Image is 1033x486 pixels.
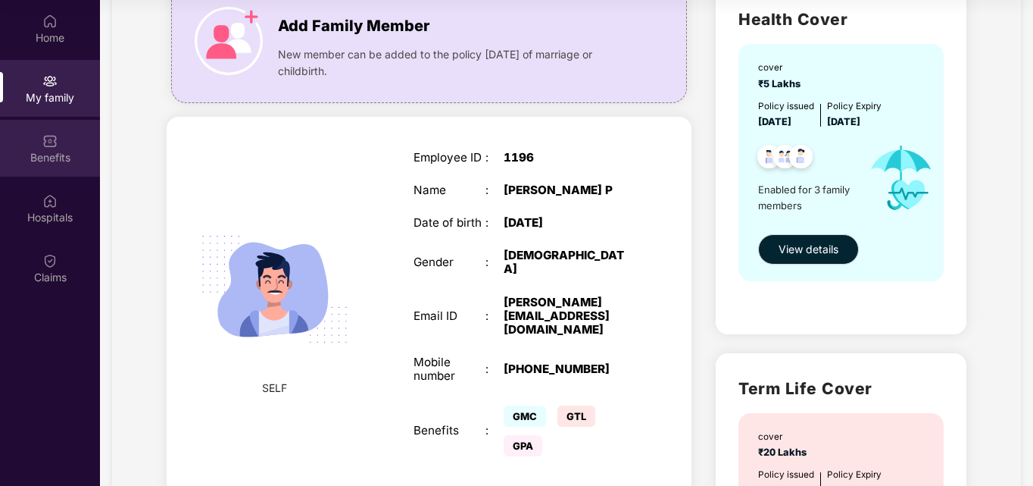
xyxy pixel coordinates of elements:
[414,309,486,323] div: Email ID
[485,362,504,376] div: :
[262,380,287,397] span: SELF
[42,74,58,89] img: svg+xml;base64,PHN2ZyB3aWR0aD0iMjAiIGhlaWdodD0iMjAiIHZpZXdCb3g9IjAgMCAyMCAyMCIgZmlsbD0ibm9uZSIgeG...
[782,140,819,177] img: svg+xml;base64,PHN2ZyB4bWxucz0iaHR0cDovL3d3dy53My5vcmcvMjAwMC9zdmciIHdpZHRoPSI0OC45NDMiIGhlaWdodD...
[827,468,882,482] div: Policy Expiry
[485,216,504,230] div: :
[278,46,629,80] span: New member can be added to the policy [DATE] of marriage or childbirth.
[504,362,630,376] div: [PHONE_NUMBER]
[414,256,486,269] div: Gender
[827,99,882,114] div: Policy Expiry
[758,182,857,213] span: Enabled for 3 family members
[42,193,58,209] img: svg+xml;base64,PHN2ZyBpZD0iSG9zcGl0YWxzIiB4bWxucz0iaHR0cDovL3d3dy53My5vcmcvMjAwMC9zdmciIHdpZHRoPS...
[42,133,58,149] img: svg+xml;base64,PHN2ZyBpZD0iQmVuZWZpdHMiIHhtbG5zPSJodHRwOi8vd3d3LnczLm9yZy8yMDAwL3N2ZyIgd2lkdGg9Ij...
[504,249,630,276] div: [DEMOGRAPHIC_DATA]
[766,140,804,177] img: svg+xml;base64,PHN2ZyB4bWxucz0iaHR0cDovL3d3dy53My5vcmcvMjAwMC9zdmciIHdpZHRoPSI0OC45MTUiIGhlaWdodD...
[758,447,811,458] span: ₹20 Lakhs
[504,406,546,427] span: GMC
[485,151,504,165] div: :
[485,309,504,323] div: :
[504,296,630,337] div: [PERSON_NAME][EMAIL_ADDRESS][DOMAIN_NAME]
[779,241,838,258] span: View details
[827,116,860,127] span: [DATE]
[738,376,944,401] h2: Term Life Cover
[414,216,486,230] div: Date of birth
[758,468,814,482] div: Policy issued
[758,78,805,89] span: ₹5 Lakhs
[414,424,486,437] div: Benefits
[504,435,542,456] span: GPA
[42,253,58,268] img: svg+xml;base64,PHN2ZyBpZD0iQ2xhaW0iIHhtbG5zPSJodHRwOi8vd3d3LnczLm9yZy8yMDAwL3N2ZyIgd2lkdGg9IjIwIi...
[504,151,630,165] div: 1196
[414,356,486,383] div: Mobile number
[758,61,805,75] div: cover
[557,406,595,427] span: GTL
[278,14,429,38] span: Add Family Member
[857,130,945,226] img: icon
[414,151,486,165] div: Employee ID
[751,140,788,177] img: svg+xml;base64,PHN2ZyB4bWxucz0iaHR0cDovL3d3dy53My5vcmcvMjAwMC9zdmciIHdpZHRoPSI0OC45NDMiIGhlaWdodD...
[504,183,630,197] div: [PERSON_NAME] P
[485,424,504,437] div: :
[738,7,944,32] h2: Health Cover
[42,14,58,29] img: svg+xml;base64,PHN2ZyBpZD0iSG9tZSIgeG1sbnM9Imh0dHA6Ly93d3cudzMub3JnLzIwMDAvc3ZnIiB3aWR0aD0iMjAiIG...
[184,199,365,380] img: svg+xml;base64,PHN2ZyB4bWxucz0iaHR0cDovL3d3dy53My5vcmcvMjAwMC9zdmciIHdpZHRoPSIyMjQiIGhlaWdodD0iMT...
[485,256,504,269] div: :
[195,7,263,75] img: icon
[758,116,791,127] span: [DATE]
[504,216,630,230] div: [DATE]
[758,234,859,265] button: View details
[414,183,486,197] div: Name
[485,183,504,197] div: :
[758,99,814,114] div: Policy issued
[758,430,811,444] div: cover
